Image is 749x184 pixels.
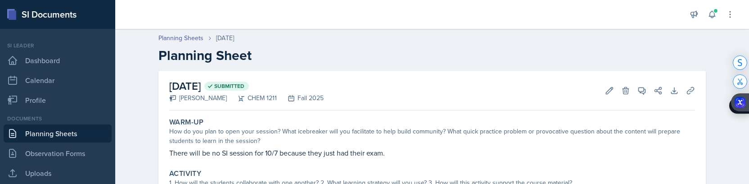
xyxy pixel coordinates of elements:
a: Observation Forms [4,144,112,162]
a: Uploads [4,164,112,182]
div: How do you plan to open your session? What icebreaker will you facilitate to help build community... [169,127,695,146]
a: Planning Sheets [4,124,112,143]
h2: Planning Sheet [158,47,706,64]
label: Activity [169,169,201,178]
div: Fall 2025 [277,93,324,103]
a: Calendar [4,71,112,89]
div: CHEM 1211 [227,93,277,103]
a: Dashboard [4,51,112,69]
a: Planning Sheets [158,33,203,43]
p: There will be no SI session for 10/7 because they just had their exam. [169,147,695,158]
h2: [DATE] [169,78,324,94]
label: Warm-Up [169,118,204,127]
a: Profile [4,91,112,109]
div: Documents [4,115,112,123]
div: Si leader [4,41,112,50]
div: [PERSON_NAME] [169,93,227,103]
span: Submitted [214,83,244,90]
div: [DATE] [216,33,234,43]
